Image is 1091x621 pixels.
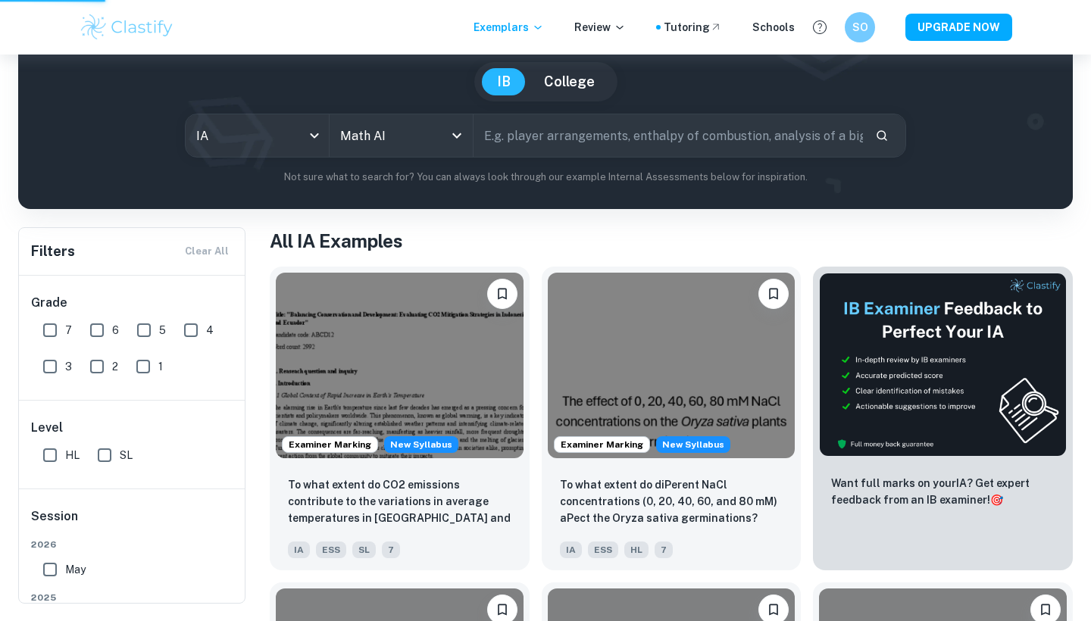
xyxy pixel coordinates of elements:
[352,541,376,558] span: SL
[655,541,673,558] span: 7
[158,358,163,375] span: 1
[807,14,833,40] button: Help and Feedback
[560,476,783,526] p: To what extent do diPerent NaCl concentrations (0, 20, 40, 60, and 80 mM) aPect the Oryza sativa ...
[384,436,458,453] div: Starting from the May 2026 session, the ESS IA requirements have changed. We created this exempla...
[31,591,234,604] span: 2025
[529,68,610,95] button: College
[30,170,1061,185] p: Not sure what to search for? You can always look through our example Internal Assessments below f...
[852,19,869,36] h6: SO
[384,436,458,453] span: New Syllabus
[548,273,796,458] img: ESS IA example thumbnail: To what extent do diPerent NaCl concentr
[758,279,789,309] button: Bookmark
[65,561,86,578] span: May
[813,267,1073,570] a: ThumbnailWant full marks on yourIA? Get expert feedback from an IB examiner!
[65,322,72,339] span: 7
[845,12,875,42] button: SO
[283,438,377,451] span: Examiner Marking
[65,447,80,463] span: HL
[31,241,75,262] h6: Filters
[487,279,517,309] button: Bookmark
[664,19,722,36] a: Tutoring
[752,19,795,36] a: Schools
[31,294,234,312] h6: Grade
[159,322,166,339] span: 5
[542,267,802,570] a: Examiner MarkingStarting from the May 2026 session, the ESS IA requirements have changed. We crea...
[560,541,582,558] span: IA
[819,273,1067,457] img: Thumbnail
[656,436,730,453] div: Starting from the May 2026 session, the ESS IA requirements have changed. We created this exempla...
[990,494,1003,506] span: 🎯
[656,436,730,453] span: New Syllabus
[474,114,863,157] input: E.g. player arrangements, enthalpy of combustion, analysis of a big city...
[270,227,1073,254] h1: All IA Examples
[276,273,524,458] img: ESS IA example thumbnail: To what extent do CO2 emissions contribu
[555,438,649,451] span: Examiner Marking
[869,123,895,148] button: Search
[186,114,329,157] div: IA
[79,12,175,42] img: Clastify logo
[270,267,530,570] a: Examiner MarkingStarting from the May 2026 session, the ESS IA requirements have changed. We crea...
[588,541,618,558] span: ESS
[112,322,119,339] span: 6
[574,19,626,36] p: Review
[446,125,467,146] button: Open
[905,14,1012,41] button: UPGRADE NOW
[112,358,118,375] span: 2
[31,538,234,551] span: 2026
[474,19,544,36] p: Exemplars
[288,541,310,558] span: IA
[65,358,72,375] span: 3
[31,419,234,437] h6: Level
[831,475,1055,508] p: Want full marks on your IA ? Get expert feedback from an IB examiner!
[382,541,400,558] span: 7
[482,68,526,95] button: IB
[316,541,346,558] span: ESS
[624,541,649,558] span: HL
[31,507,234,538] h6: Session
[206,322,214,339] span: 4
[288,476,511,528] p: To what extent do CO2 emissions contribute to the variations in average temperatures in Indonesia...
[120,447,133,463] span: SL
